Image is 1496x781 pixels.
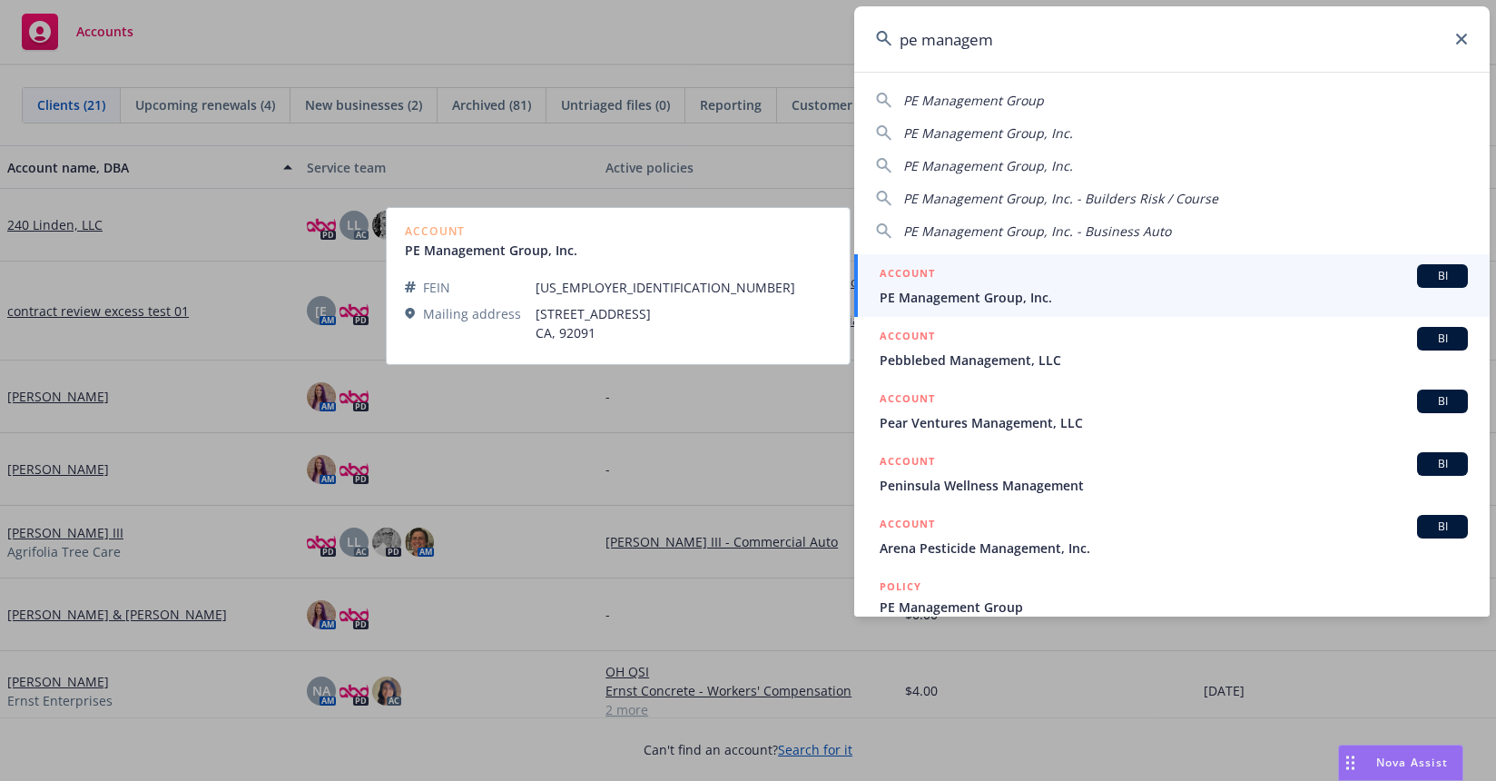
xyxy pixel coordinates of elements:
input: Search... [854,6,1490,72]
span: BI [1424,331,1461,347]
span: Peninsula Wellness Management [880,476,1468,495]
span: Pebblebed Management, LLC [880,351,1468,370]
h5: ACCOUNT [880,452,935,474]
h5: ACCOUNT [880,327,935,349]
span: PE Management Group, Inc. [880,288,1468,307]
button: Nova Assist [1338,745,1463,781]
span: Pear Ventures Management, LLC [880,413,1468,432]
span: Arena Pesticide Management, Inc. [880,539,1468,558]
span: PE Management Group, Inc. - Builders Risk / Course [903,190,1218,207]
h5: ACCOUNT [880,515,935,537]
span: PE Management Group [880,598,1468,617]
a: ACCOUNTBIPebblebed Management, LLC [854,317,1490,380]
h5: POLICY [880,578,921,596]
span: BI [1424,456,1461,472]
a: ACCOUNTBIPeninsula Wellness Management [854,442,1490,505]
span: BI [1424,519,1461,535]
span: BI [1424,393,1461,410]
a: ACCOUNTBIPear Ventures Management, LLC [854,380,1490,442]
span: PE Management Group, Inc. [903,124,1073,142]
a: ACCOUNTBIArena Pesticide Management, Inc. [854,505,1490,568]
span: PE Management Group, Inc. - Business Auto [903,222,1171,240]
span: BI [1424,268,1461,284]
h5: ACCOUNT [880,390,935,411]
h5: ACCOUNT [880,264,935,286]
span: PE Management Group, Inc. [903,157,1073,174]
a: ACCOUNTBIPE Management Group, Inc. [854,254,1490,317]
a: POLICYPE Management Group [854,568,1490,646]
span: Nova Assist [1376,755,1448,770]
span: PE Management Group [903,92,1044,109]
div: Drag to move [1339,746,1362,780]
